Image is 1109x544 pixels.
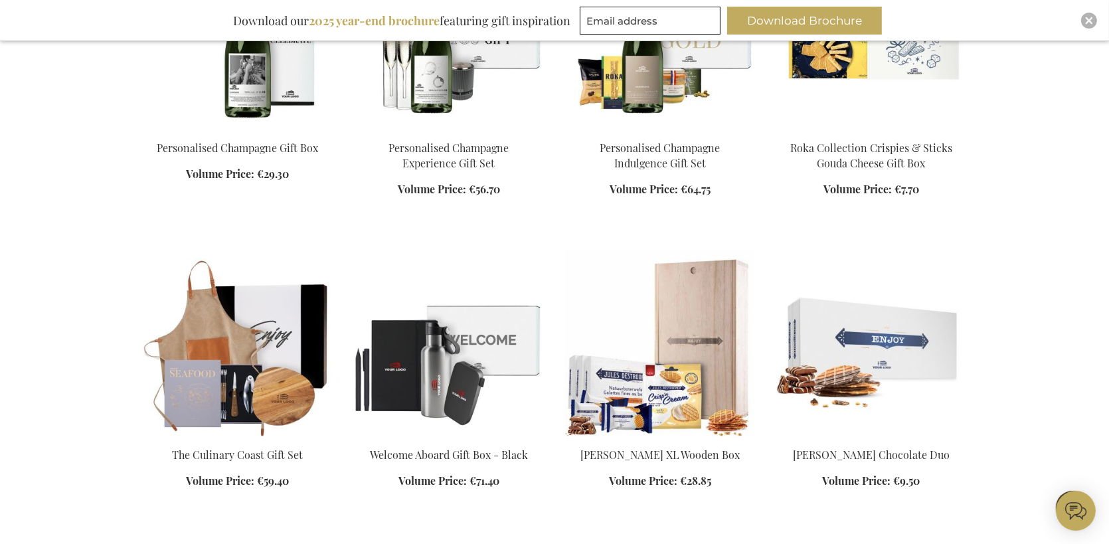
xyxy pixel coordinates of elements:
[469,182,500,196] span: €56.70
[227,7,576,35] div: Download our featuring gift inspiration
[776,431,966,444] a: Jules Destrooper Chocolate Duo
[258,167,290,181] span: €29.30
[469,474,499,488] span: €71.40
[143,431,333,444] a: The Culinary Coast Gift Set
[610,182,678,196] span: Volume Price:
[609,474,711,489] a: Volume Price: €28.85
[398,474,499,489] a: Volume Price: €71.40
[823,474,891,488] span: Volume Price:
[187,167,290,182] a: Volume Price: €29.30
[389,141,509,170] a: Personalised Champagne Experience Gift Set
[727,7,882,35] button: Download Brochure
[258,474,290,488] span: €59.40
[790,141,952,170] a: Roka Collection Crispies & Sticks Gouda Cheese Gift Box
[398,474,467,488] span: Volume Price:
[580,7,725,39] form: marketing offers and promotions
[895,182,919,196] span: €7.70
[370,448,528,462] a: Welcome Aboard Gift Box - Black
[823,182,919,197] a: Volume Price: €7.70
[580,448,740,462] a: [PERSON_NAME] XL Wooden Box
[398,182,466,196] span: Volume Price:
[565,124,755,137] a: Personalised Champagne Indulgence Gift Set
[1085,17,1093,25] img: Close
[309,13,440,29] b: 2025 year-end brochure
[143,124,333,137] a: Personalised Champagne Gift Box
[157,141,319,155] a: Personalised Champagne Gift Box
[681,182,711,196] span: €64.75
[793,448,950,462] a: [PERSON_NAME] Chocolate Duo
[823,474,920,489] a: Volume Price: €9.50
[776,124,966,137] a: Roka Collection Crispies & Sticks Gouda Cheese Gift Box
[610,182,711,197] a: Volume Price: €64.75
[823,182,892,196] span: Volume Price:
[894,474,920,488] span: €9.50
[680,474,711,488] span: €28.85
[776,250,966,436] img: Jules Destrooper Chocolate Duo
[1056,491,1096,531] iframe: belco-activator-frame
[173,448,303,462] a: The Culinary Coast Gift Set
[580,7,721,35] input: Email address
[354,431,544,444] a: Welcome Aboard Gift Box - Black
[354,250,544,436] img: Welcome Aboard Gift Box - Black
[565,250,755,436] img: Jules Destrooper XL Wooden Box Personalised 1
[398,182,500,197] a: Volume Price: €56.70
[354,124,544,137] a: Personalised Champagne Experience Gift Set
[187,474,255,488] span: Volume Price:
[565,431,755,444] a: Jules Destrooper XL Wooden Box Personalised 1
[143,250,333,436] img: The Culinary Coast Gift Set
[1081,13,1097,29] div: Close
[187,474,290,489] a: Volume Price: €59.40
[600,141,721,170] a: Personalised Champagne Indulgence Gift Set
[187,167,255,181] span: Volume Price:
[609,474,677,488] span: Volume Price:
